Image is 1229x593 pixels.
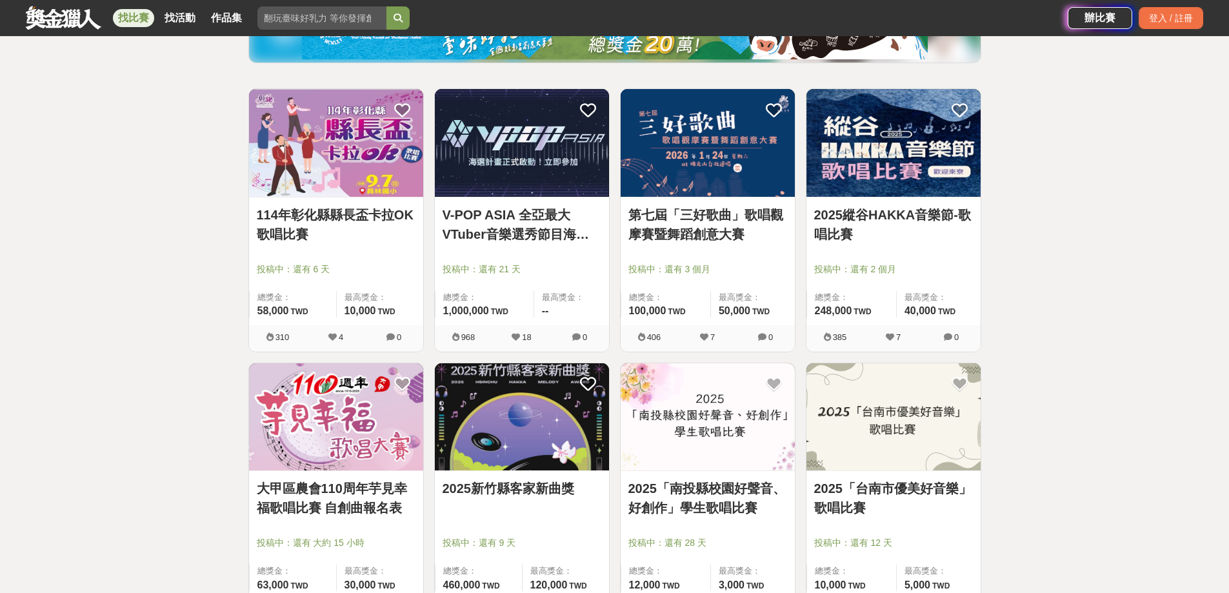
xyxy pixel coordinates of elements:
[249,89,423,197] img: Cover Image
[443,579,481,590] span: 460,000
[814,479,973,518] a: 2025「台南市優美好音樂」歌唱比賽
[904,579,930,590] span: 5,000
[628,263,787,276] span: 投稿中：還有 3 個月
[482,581,499,590] span: TWD
[904,291,973,304] span: 最高獎金：
[257,305,289,316] span: 58,000
[806,89,981,197] img: Cover Image
[719,579,744,590] span: 3,000
[814,536,973,550] span: 投稿中：還有 12 天
[257,291,328,304] span: 總獎金：
[904,565,973,578] span: 最高獎金：
[662,581,679,590] span: TWD
[443,291,526,304] span: 總獎金：
[806,363,981,472] a: Cover Image
[443,536,601,550] span: 投稿中：還有 9 天
[113,9,154,27] a: 找比賽
[629,291,703,304] span: 總獎金：
[1068,7,1132,29] a: 辦比賽
[629,565,703,578] span: 總獎金：
[719,291,787,304] span: 最高獎金：
[904,305,936,316] span: 40,000
[257,579,289,590] span: 63,000
[345,565,415,578] span: 最高獎金：
[339,332,343,342] span: 4
[752,307,770,316] span: TWD
[249,363,423,472] a: Cover Image
[377,307,395,316] span: TWD
[629,579,661,590] span: 12,000
[932,581,950,590] span: TWD
[249,363,423,471] img: Cover Image
[435,89,609,197] img: Cover Image
[257,536,415,550] span: 投稿中：還有 大約 15 小時
[768,332,773,342] span: 0
[461,332,475,342] span: 968
[345,305,376,316] span: 10,000
[569,581,586,590] span: TWD
[815,579,846,590] span: 10,000
[443,205,601,244] a: V-POP ASIA 全亞最大VTuber音樂選秀節目海選計畫
[833,332,847,342] span: 385
[621,363,795,471] img: Cover Image
[435,363,609,471] img: Cover Image
[719,565,787,578] span: 最高獎金：
[257,6,386,30] input: 翻玩臺味好乳力 等你發揮創意！
[257,263,415,276] span: 投稿中：還有 6 天
[629,305,666,316] span: 100,000
[848,581,865,590] span: TWD
[345,291,415,304] span: 最高獎金：
[815,565,888,578] span: 總獎金：
[896,332,901,342] span: 7
[290,581,308,590] span: TWD
[290,307,308,316] span: TWD
[206,9,247,27] a: 作品集
[257,565,328,578] span: 總獎金：
[530,565,601,578] span: 最高獎金：
[275,332,290,342] span: 310
[443,263,601,276] span: 投稿中：還有 21 天
[345,579,376,590] span: 30,000
[257,205,415,244] a: 114年彰化縣縣長盃卡拉OK歌唱比賽
[435,363,609,472] a: Cover Image
[814,205,973,244] a: 2025縱谷HAKKA音樂節-歌唱比賽
[443,305,489,316] span: 1,000,000
[815,291,888,304] span: 總獎金：
[814,263,973,276] span: 投稿中：還有 2 個月
[542,291,601,304] span: 最高獎金：
[938,307,955,316] span: TWD
[583,332,587,342] span: 0
[719,305,750,316] span: 50,000
[815,305,852,316] span: 248,000
[397,332,401,342] span: 0
[647,332,661,342] span: 406
[443,565,514,578] span: 總獎金：
[746,581,764,590] span: TWD
[628,205,787,244] a: 第七屆「三好歌曲」歌唱觀摩賽暨舞蹈創意大賽
[710,332,715,342] span: 7
[806,363,981,471] img: Cover Image
[621,363,795,472] a: Cover Image
[621,89,795,197] img: Cover Image
[542,305,549,316] span: --
[530,579,568,590] span: 120,000
[628,536,787,550] span: 投稿中：還有 28 天
[854,307,871,316] span: TWD
[628,479,787,518] a: 2025「南投縣校園好聲音、好創作」學生歌唱比賽
[522,332,531,342] span: 18
[443,479,601,498] a: 2025新竹縣客家新曲獎
[159,9,201,27] a: 找活動
[1139,7,1203,29] div: 登入 / 註冊
[954,332,959,342] span: 0
[257,479,415,518] a: 大甲區農會110周年芋見幸福歌唱比賽 自創曲報名表
[491,307,508,316] span: TWD
[668,307,685,316] span: TWD
[377,581,395,590] span: TWD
